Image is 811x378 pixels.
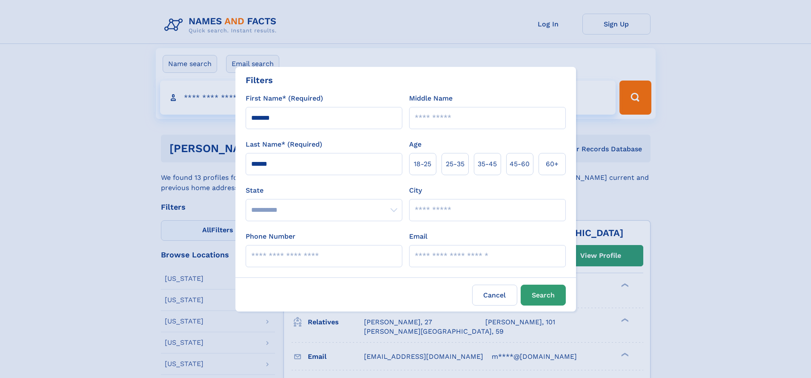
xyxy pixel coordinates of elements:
label: First Name* (Required) [246,93,323,104]
label: State [246,185,402,196]
label: Cancel [472,285,517,306]
label: Age [409,139,421,150]
span: 60+ [546,159,559,169]
button: Search [521,285,566,306]
label: Middle Name [409,93,453,104]
div: Filters [246,74,273,87]
span: 35‑45 [478,159,497,169]
span: 18‑25 [414,159,431,169]
span: 45‑60 [510,159,530,169]
label: Phone Number [246,231,295,242]
label: Last Name* (Required) [246,139,322,150]
label: Email [409,231,427,242]
span: 25‑35 [446,159,464,169]
label: City [409,185,422,196]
